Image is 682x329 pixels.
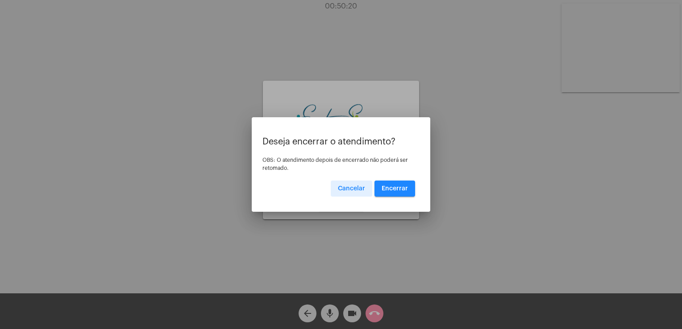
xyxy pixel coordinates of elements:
[262,137,420,147] p: Deseja encerrar o atendimento?
[374,181,415,197] button: Encerrar
[262,157,408,171] span: OBS: O atendimento depois de encerrado não poderá ser retomado.
[338,185,365,192] span: Cancelar
[331,181,372,197] button: Cancelar
[382,185,408,192] span: Encerrar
